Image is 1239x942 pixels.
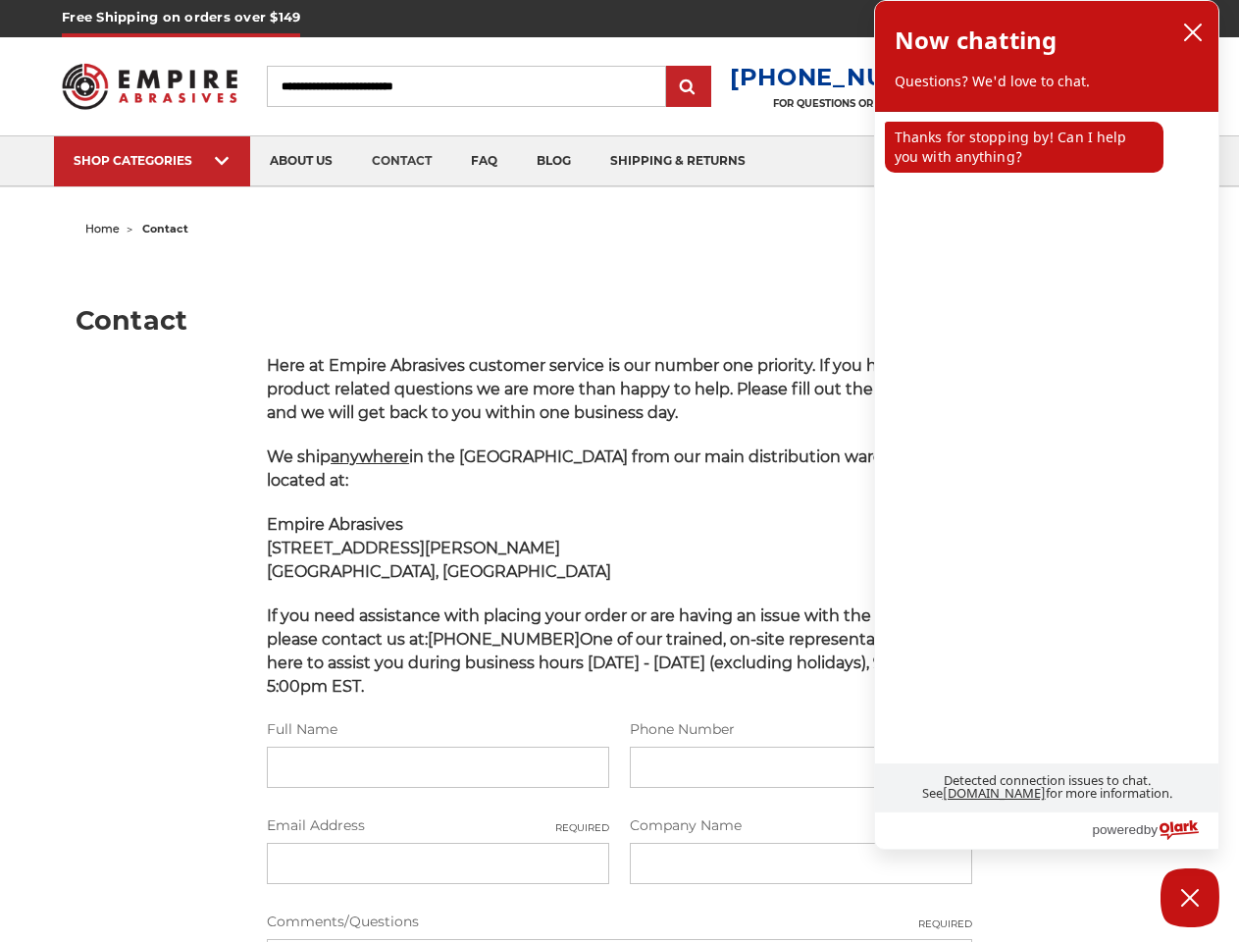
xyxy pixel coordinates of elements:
h1: Contact [76,307,1164,334]
div: SHOP CATEGORIES [74,153,231,168]
img: Empire Abrasives [62,52,237,121]
strong: [PHONE_NUMBER] [428,630,580,649]
span: anywhere [331,447,409,466]
span: contact [142,222,188,235]
p: FOR QUESTIONS OR INQUIRIES [730,97,971,110]
label: Full Name [267,719,609,740]
span: by [1144,817,1158,842]
small: Required [918,916,972,931]
label: Phone Number [630,719,972,740]
strong: [STREET_ADDRESS][PERSON_NAME] [GEOGRAPHIC_DATA], [GEOGRAPHIC_DATA] [267,539,611,581]
input: Submit [669,68,708,107]
a: contact [352,136,451,186]
a: faq [451,136,517,186]
span: powered [1092,817,1143,842]
a: shipping & returns [591,136,765,186]
a: home [85,222,120,235]
label: Company Name [630,815,972,836]
span: Empire Abrasives [267,515,403,534]
a: [DOMAIN_NAME] [943,784,1046,802]
p: Questions? We'd love to chat. [895,72,1199,91]
span: If you need assistance with placing your order or are having an issue with the site itself please... [267,606,966,696]
label: Comments/Questions [267,912,972,932]
p: Thanks for stopping by! Can I help you with anything? [885,122,1163,173]
small: Required [555,820,609,835]
a: about us [250,136,352,186]
button: Close Chatbox [1161,868,1219,927]
label: Email Address [267,815,609,836]
a: blog [517,136,591,186]
p: Detected connection issues to chat. See for more information. [875,764,1218,811]
a: Powered by Olark [1092,812,1218,849]
span: We ship in the [GEOGRAPHIC_DATA] from our main distribution warehouse located at: [267,447,932,490]
span: Here at Empire Abrasives customer service is our number one priority. If you have product related... [267,356,966,422]
h2: Now chatting [895,21,1057,60]
a: [PHONE_NUMBER] [730,63,971,91]
button: close chatbox [1177,18,1209,47]
div: chat [875,112,1218,763]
